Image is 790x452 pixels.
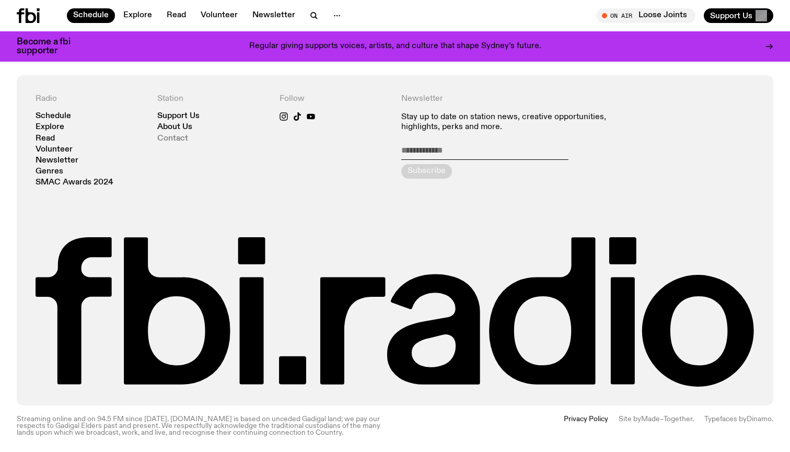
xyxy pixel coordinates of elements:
a: Schedule [36,112,71,120]
h4: Newsletter [401,94,633,104]
p: Stay up to date on station news, creative opportunities, highlights, perks and more. [401,112,633,132]
a: SMAC Awards 2024 [36,179,113,187]
a: Explore [36,123,64,131]
a: About Us [157,123,192,131]
a: Made–Together [641,415,692,423]
a: Volunteer [36,146,73,154]
a: Schedule [67,8,115,23]
a: Dinamo [747,415,772,423]
span: Support Us [710,11,752,20]
h4: Station [157,94,266,104]
a: Explore [117,8,158,23]
a: Privacy Policy [564,416,608,437]
a: Support Us [157,112,200,120]
button: On AirLoose Joints [597,8,695,23]
a: Volunteer [194,8,244,23]
button: Subscribe [401,164,452,179]
span: . [772,415,773,423]
h4: Radio [36,94,145,104]
a: Read [160,8,192,23]
h3: Become a fbi supporter [17,38,84,55]
span: Site by [619,415,641,423]
button: Support Us [704,8,773,23]
a: Genres [36,168,63,176]
a: Read [36,135,55,143]
a: Newsletter [36,157,78,165]
p: Streaming online and on 94.5 FM since [DATE]. [DOMAIN_NAME] is based on unceded Gadigal land; we ... [17,416,389,437]
a: Newsletter [246,8,301,23]
a: Contact [157,135,188,143]
span: Typefaces by [704,415,747,423]
span: . [692,415,694,423]
h4: Follow [280,94,389,104]
p: Regular giving supports voices, artists, and culture that shape Sydney’s future. [249,42,541,51]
